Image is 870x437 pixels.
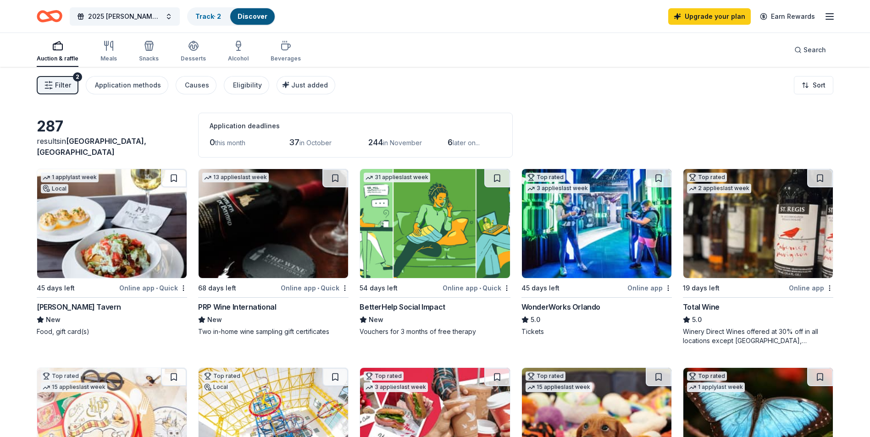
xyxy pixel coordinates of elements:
span: 5.0 [531,314,540,325]
img: Image for BetterHelp Social Impact [360,169,510,278]
div: Top rated [364,371,404,381]
div: 15 applies last week [41,382,107,392]
span: • [479,284,481,292]
div: Application deadlines [210,120,501,131]
div: 3 applies last week [364,382,428,392]
div: Two in-home wine sampling gift certificates [198,327,349,336]
a: Image for WonderWorks OrlandoTop rated3 applieslast week45 days leftOnline appWonderWorks Orlando... [521,169,672,336]
span: in October [299,139,332,147]
div: Beverages [271,55,301,62]
div: Online app Quick [281,282,349,294]
div: PRP Wine International [198,301,276,312]
button: Beverages [271,37,301,67]
div: Application methods [95,80,161,91]
div: 1 apply last week [41,173,99,182]
span: New [46,314,61,325]
span: Just added [291,81,328,89]
img: Image for Marlow's Tavern [37,169,187,278]
button: Causes [176,76,216,94]
span: this month [215,139,245,147]
div: 31 applies last week [364,173,430,182]
a: Upgrade your plan [668,8,751,25]
a: Image for Total WineTop rated2 applieslast week19 days leftOnline appTotal Wine5.0Winery Direct W... [683,169,833,345]
div: 15 applies last week [526,382,592,392]
span: 244 [368,137,383,147]
a: Discover [238,12,267,20]
span: in [37,137,146,157]
span: [GEOGRAPHIC_DATA], [GEOGRAPHIC_DATA] [37,137,146,157]
span: 2025 [PERSON_NAME]'s Dream Foundation Golf Classic [88,11,161,22]
div: Top rated [526,371,565,381]
button: Eligibility [224,76,269,94]
div: Local [41,184,68,193]
button: Application methods [86,76,168,94]
div: [PERSON_NAME] Tavern [37,301,121,312]
div: Desserts [181,55,206,62]
div: 68 days left [198,283,236,294]
span: • [317,284,319,292]
button: Sort [794,76,833,94]
a: Image for Marlow's Tavern1 applylast weekLocal45 days leftOnline app•Quick[PERSON_NAME] TavernNew... [37,169,187,336]
div: Auction & raffle [37,55,78,62]
button: Auction & raffle [37,37,78,67]
span: 5.0 [692,314,702,325]
div: Local [202,382,230,392]
div: Top rated [41,371,81,381]
a: Image for PRP Wine International13 applieslast week68 days leftOnline app•QuickPRP Wine Internati... [198,169,349,336]
div: 3 applies last week [526,184,590,193]
button: Search [787,41,833,59]
div: Snacks [139,55,159,62]
div: Causes [185,80,209,91]
span: 37 [289,137,299,147]
a: Earn Rewards [754,8,820,25]
button: Filter2 [37,76,78,94]
span: Filter [55,80,71,91]
div: Tickets [521,327,672,336]
div: 45 days left [37,283,75,294]
div: Total Wine [683,301,720,312]
div: Top rated [687,173,727,182]
div: Eligibility [233,80,262,91]
img: Image for WonderWorks Orlando [522,169,671,278]
div: BetterHelp Social Impact [360,301,445,312]
img: Image for Total Wine [683,169,833,278]
a: Track· 2 [195,12,221,20]
button: 2025 [PERSON_NAME]'s Dream Foundation Golf Classic [70,7,180,26]
div: Top rated [687,371,727,381]
span: 6 [448,137,453,147]
div: 1 apply last week [687,382,745,392]
div: 45 days left [521,283,560,294]
div: 13 applies last week [202,173,269,182]
div: 2 applies last week [687,184,751,193]
div: Food, gift card(s) [37,327,187,336]
span: New [369,314,383,325]
img: Image for PRP Wine International [199,169,348,278]
span: Sort [813,80,826,91]
span: in November [383,139,422,147]
div: Online app Quick [119,282,187,294]
button: Meals [100,37,117,67]
button: Alcohol [228,37,249,67]
span: • [156,284,158,292]
span: New [207,314,222,325]
span: later on... [453,139,480,147]
button: Track· 2Discover [187,7,276,26]
span: Search [804,44,826,55]
button: Snacks [139,37,159,67]
div: Top rated [202,371,242,381]
div: Online app Quick [443,282,510,294]
div: WonderWorks Orlando [521,301,600,312]
a: Image for BetterHelp Social Impact31 applieslast week54 days leftOnline app•QuickBetterHelp Socia... [360,169,510,336]
div: 2 [73,72,82,82]
div: Online app [789,282,833,294]
div: results [37,136,187,158]
div: Top rated [526,173,565,182]
div: 287 [37,117,187,136]
div: Online app [627,282,672,294]
button: Just added [277,76,335,94]
span: 0 [210,137,215,147]
button: Desserts [181,37,206,67]
div: Alcohol [228,55,249,62]
div: 54 days left [360,283,398,294]
div: Meals [100,55,117,62]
